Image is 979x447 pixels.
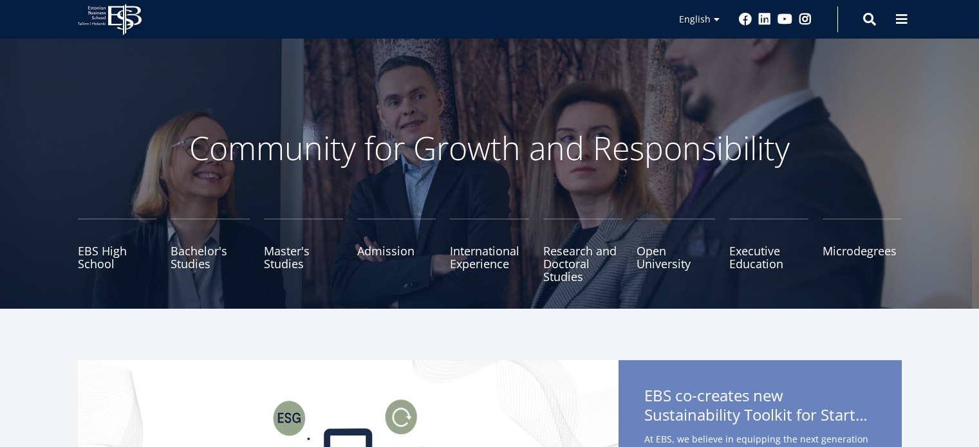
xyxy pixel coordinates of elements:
a: Bachelor's Studies [171,219,250,283]
a: Research and Doctoral Studies [543,219,622,283]
span: Sustainability Toolkit for Startups [644,405,876,424]
a: Linkedin [758,13,771,26]
p: Community for Growth and Responsibility [149,129,831,167]
a: EBS High School [78,219,157,283]
a: Microdegrees [823,219,902,283]
a: Youtube [778,13,792,26]
a: Executive Education [729,219,808,283]
a: Admission [357,219,436,283]
span: EBS co-creates new [644,386,876,428]
a: Instagram [799,13,812,26]
a: Open University [637,219,716,283]
a: Facebook [739,13,752,26]
a: International Experience [450,219,529,283]
a: Master's Studies [264,219,343,283]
